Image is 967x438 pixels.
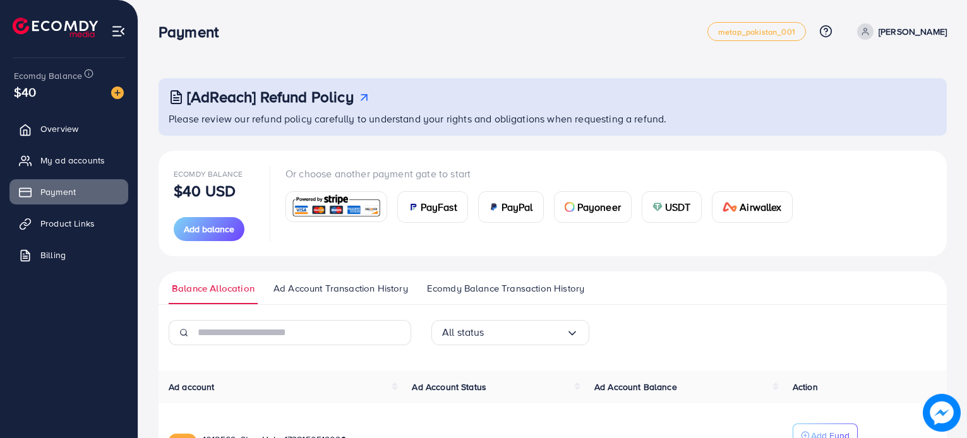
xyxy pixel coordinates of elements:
[642,191,702,223] a: cardUSDT
[172,281,255,295] span: Balance Allocation
[14,83,36,101] span: $40
[174,169,243,179] span: Ecomdy Balance
[852,23,947,40] a: [PERSON_NAME]
[502,199,533,215] span: PayPal
[427,281,584,295] span: Ecomdy Balance Transaction History
[740,199,781,215] span: Airwallex
[565,202,575,212] img: card
[652,202,663,212] img: card
[408,202,418,212] img: card
[723,202,738,212] img: card
[40,122,78,135] span: Overview
[718,28,795,36] span: metap_pakistan_001
[665,199,691,215] span: USDT
[187,88,354,106] h3: [AdReach] Refund Policy
[169,381,215,393] span: Ad account
[9,148,128,173] a: My ad accounts
[169,111,939,126] p: Please review our refund policy carefully to understand your rights and obligations when requesti...
[712,191,793,223] a: cardAirwallex
[397,191,468,223] a: cardPayFast
[40,154,105,167] span: My ad accounts
[9,211,128,236] a: Product Links
[412,381,486,393] span: Ad Account Status
[793,381,818,393] span: Action
[879,24,947,39] p: [PERSON_NAME]
[13,18,98,37] img: logo
[442,323,484,342] span: All status
[577,199,621,215] span: Payoneer
[431,320,589,345] div: Search for option
[40,217,95,230] span: Product Links
[111,24,126,38] img: menu
[14,69,82,82] span: Ecomdy Balance
[484,323,566,342] input: Search for option
[285,191,387,222] a: card
[9,242,128,268] a: Billing
[174,217,244,241] button: Add balance
[290,193,383,220] img: card
[927,398,958,429] img: image
[554,191,632,223] a: cardPayoneer
[184,223,234,235] span: Add balance
[9,116,128,141] a: Overview
[174,183,236,198] p: $40 USD
[159,23,229,41] h3: Payment
[40,249,66,261] span: Billing
[285,166,803,181] p: Or choose another payment gate to start
[594,381,677,393] span: Ad Account Balance
[421,199,457,215] span: PayFast
[273,281,408,295] span: Ad Account Transaction History
[478,191,544,223] a: cardPayPal
[489,202,499,212] img: card
[40,186,76,198] span: Payment
[707,22,806,41] a: metap_pakistan_001
[111,86,124,99] img: image
[9,179,128,204] a: Payment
